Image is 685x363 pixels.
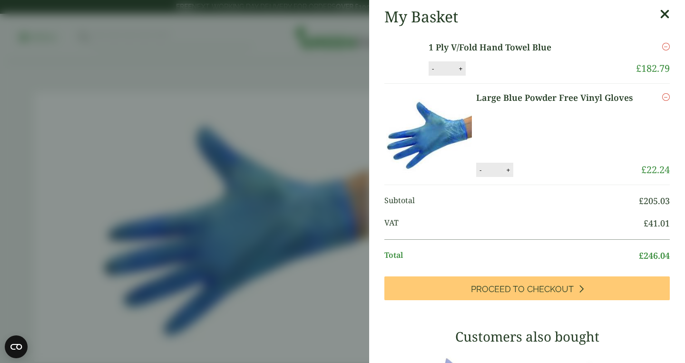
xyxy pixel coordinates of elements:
a: Proceed to Checkout [384,283,670,307]
button: Open CMP widget [5,335,28,358]
bdi: 182.79 [636,69,670,81]
span: £ [636,69,641,81]
a: 1 Ply V/Fold Hand Towel Blue [486,41,622,54]
bdi: 205.03 [639,202,670,213]
span: Proceed to Checkout [471,290,574,301]
h2: My Basket [384,8,458,26]
h3: Customers also bought [384,335,670,352]
a: Remove this item [662,41,670,52]
span: VAT [384,224,644,236]
button: - [486,71,494,79]
button: + [503,172,513,180]
bdi: 41.01 [644,224,670,235]
a: Remove this item [662,98,670,109]
span: £ [639,256,644,268]
span: Total [384,256,639,269]
span: £ [639,202,644,213]
button: - [477,172,484,180]
span: Subtotal [384,201,639,214]
button: + [513,71,522,79]
a: Large Blue Powder Free Vinyl Gloves [476,98,637,111]
span: £ [641,170,646,183]
span: £ [644,224,648,235]
bdi: 22.24 [641,170,670,183]
bdi: 246.04 [639,256,670,268]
